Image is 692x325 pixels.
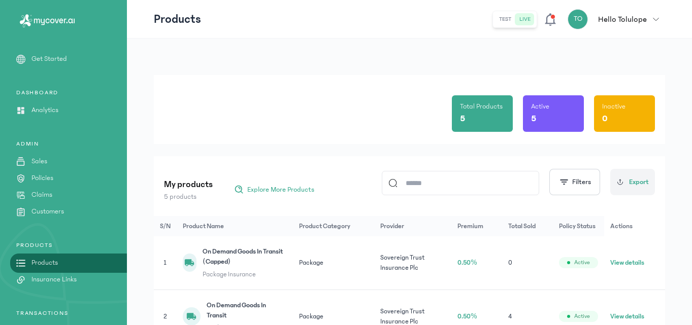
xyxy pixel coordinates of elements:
span: Package Insurance [203,269,287,279]
th: Premium [451,216,502,236]
button: TOHello Tolulope [568,9,665,29]
button: View details [610,258,644,268]
th: Total Sold [502,216,553,236]
p: Policies [31,173,53,184]
th: Provider [374,216,451,236]
button: View details [610,311,644,321]
p: 5 products [164,192,213,202]
p: Products [31,258,58,268]
th: Policy Status [553,216,604,236]
button: live [515,13,535,25]
td: Package [293,236,374,290]
span: Export [629,177,649,188]
p: Active [531,101,576,112]
th: S/N [154,216,177,236]
span: On Demand Goods In Transit (Capped) [203,246,287,267]
p: Claims [31,190,52,200]
p: 0 [602,112,608,126]
p: Insurance Links [31,274,77,285]
span: 0.50% [457,313,477,320]
p: Inactive [602,101,647,112]
p: My products [164,177,213,192]
span: On Demand Goods In Transit [207,300,286,321]
span: 0 [508,259,512,266]
td: Sovereign Trust Insurance Plc [374,236,451,290]
button: Export [610,169,655,195]
div: TO [568,9,588,29]
th: Product Name [177,216,293,236]
p: Hello Tolulope [598,13,647,25]
th: Actions [604,216,665,236]
span: Active [574,312,590,320]
button: Filters [549,169,600,195]
button: Explore More Products [229,182,319,198]
p: Get Started [31,54,67,64]
p: 5 [460,112,465,126]
p: Sales [31,156,47,167]
span: Explore More Products [247,185,314,195]
button: test [495,13,515,25]
span: 1 [163,259,167,266]
p: 5 [531,112,536,126]
p: Analytics [31,105,58,116]
span: 0.50% [457,259,477,266]
p: Products [154,11,201,27]
span: Active [574,259,590,267]
p: Customers [31,206,64,217]
span: 4 [508,313,512,320]
span: 2 [163,313,167,320]
th: Product Category [293,216,374,236]
p: Total Products [460,101,505,112]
